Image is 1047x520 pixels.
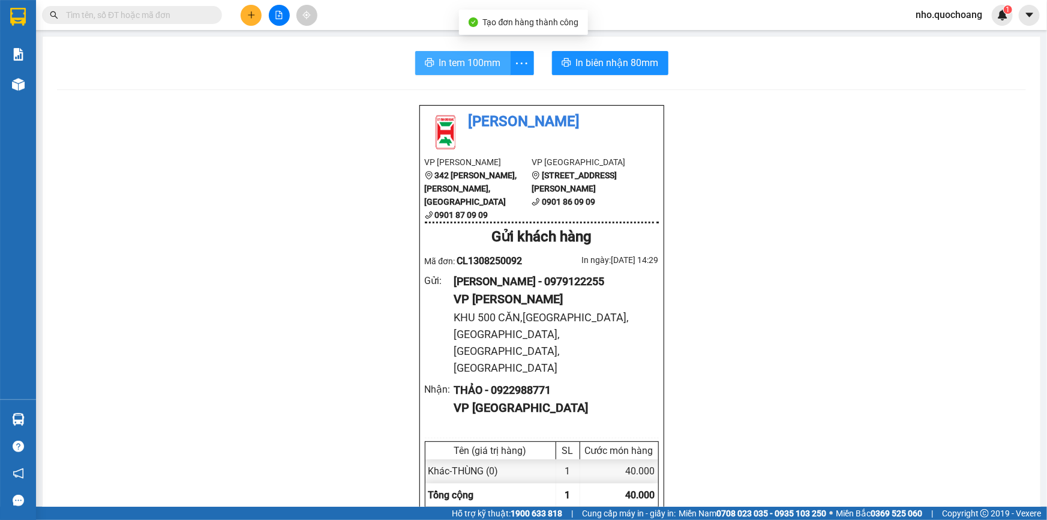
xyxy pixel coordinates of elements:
[454,290,649,309] div: VP [PERSON_NAME]
[439,55,501,70] span: In tem 100mm
[1019,5,1040,26] button: caret-down
[483,17,579,27] span: Tạo đơn hàng thành công
[626,489,655,501] span: 40.000
[542,197,595,207] b: 0901 86 09 09
[679,507,826,520] span: Miền Nam
[580,459,658,483] div: 40.000
[425,110,467,153] img: logo.jpg
[269,5,290,26] button: file-add
[13,495,24,506] span: message
[582,507,676,520] span: Cung cấp máy in - giấy in:
[836,507,922,520] span: Miền Bắc
[532,198,540,206] span: phone
[241,5,262,26] button: plus
[428,465,499,477] span: Khác - THÙNG (0)
[425,226,659,249] div: Gửi khách hàng
[1006,5,1010,14] span: 1
[425,211,433,219] span: phone
[425,58,434,69] span: printer
[425,253,542,268] div: Mã đơn:
[552,51,668,75] button: printerIn biên nhận 80mm
[302,11,311,19] span: aim
[559,445,577,456] div: SL
[425,171,433,180] span: environment
[415,51,511,75] button: printerIn tem 100mm
[1024,10,1035,20] span: caret-down
[425,110,659,133] li: [PERSON_NAME]
[532,171,540,180] span: environment
[13,441,24,452] span: question-circle
[510,51,534,75] button: more
[296,5,317,26] button: aim
[716,509,826,518] strong: 0708 023 035 - 0935 103 250
[571,507,573,520] span: |
[12,78,25,91] img: warehouse-icon
[829,511,833,516] span: ⚪️
[454,273,649,290] div: [PERSON_NAME] - 0979122255
[532,171,617,193] b: [STREET_ADDRESS][PERSON_NAME]
[562,58,571,69] span: printer
[542,253,659,267] div: In ngày: [DATE] 14:29
[457,255,522,267] span: CL1308250092
[247,11,256,19] span: plus
[906,7,992,22] span: nho.quochoang
[980,509,989,518] span: copyright
[452,507,562,520] span: Hỗ trợ kỹ thuật:
[425,273,454,288] div: Gửi :
[511,56,533,71] span: more
[435,210,488,220] b: 0901 87 09 09
[565,489,571,501] span: 1
[66,8,208,22] input: Tìm tên, số ĐT hoặc mã đơn
[1004,5,1012,14] sup: 1
[997,10,1008,20] img: icon-new-feature
[532,156,639,169] li: VP [GEOGRAPHIC_DATA]
[425,156,532,169] li: VP [PERSON_NAME]
[931,507,933,520] span: |
[13,468,24,479] span: notification
[511,509,562,518] strong: 1900 633 818
[50,11,58,19] span: search
[583,445,655,456] div: Cước món hàng
[454,309,649,377] div: KHU 500 CĂN,[GEOGRAPHIC_DATA],[GEOGRAPHIC_DATA],[GEOGRAPHIC_DATA],[GEOGRAPHIC_DATA]
[425,382,454,397] div: Nhận :
[425,171,517,207] b: 342 [PERSON_NAME], [PERSON_NAME], [GEOGRAPHIC_DATA]
[10,8,26,26] img: logo-vxr
[556,459,580,483] div: 1
[454,382,649,399] div: THẢO - 0922988771
[576,55,659,70] span: In biên nhận 80mm
[871,509,922,518] strong: 0369 525 060
[275,11,283,19] span: file-add
[428,489,474,501] span: Tổng cộng
[12,48,25,61] img: solution-icon
[469,17,478,27] span: check-circle
[428,445,553,456] div: Tên (giá trị hàng)
[12,413,25,426] img: warehouse-icon
[454,399,649,417] div: VP [GEOGRAPHIC_DATA]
